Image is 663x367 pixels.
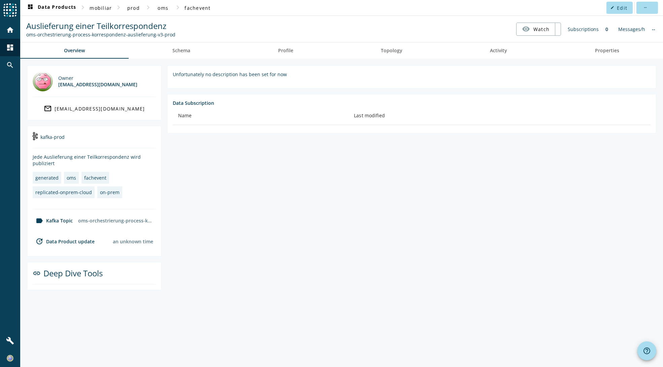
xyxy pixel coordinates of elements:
span: Overview [64,48,85,53]
mat-icon: dashboard [26,4,34,12]
mat-icon: edit [610,6,614,9]
div: [EMAIL_ADDRESS][DOMAIN_NAME] [58,81,137,88]
button: prod [123,2,144,14]
div: Kafka Topic: oms-orchestrierung-process-korrespondenz-auslieferung-v3-prod [26,31,175,38]
span: Profile [278,48,293,53]
a: [EMAIL_ADDRESS][DOMAIN_NAME] [33,102,156,115]
span: Data Products [26,4,76,12]
mat-icon: dashboard [6,43,14,52]
div: fachevent [84,175,106,181]
div: oms [67,175,76,181]
div: Data Subscription [173,100,651,106]
mat-icon: chevron_right [174,3,182,11]
span: fachevent [185,5,210,11]
mat-icon: home [6,26,14,34]
div: Unfortunately no description has been set for now [173,71,651,78]
mat-icon: visibility [522,25,530,33]
mat-icon: label [35,217,43,225]
span: Topology [381,48,402,53]
span: oms [158,5,168,11]
mat-icon: chevron_right [144,3,152,11]
div: [EMAIL_ADDRESS][DOMAIN_NAME] [55,105,145,112]
button: Watch [517,23,555,35]
img: b1f4ccba21e00662a6f274696d39e437 [7,355,13,362]
img: undefined [33,132,38,140]
div: Data Product update [33,237,95,245]
mat-icon: update [35,237,43,245]
button: fachevent [182,2,213,14]
span: Schema [172,48,190,53]
th: Name [173,106,349,125]
span: Properties [595,48,619,53]
button: mobiliar [87,2,114,14]
div: generated [35,175,59,181]
button: oms [152,2,174,14]
mat-icon: search [6,61,14,69]
div: Owner [58,75,137,81]
span: Activity [490,48,507,53]
mat-icon: mail_outline [44,104,52,113]
div: No information [649,23,659,36]
div: Kafka Topic [33,217,73,225]
mat-icon: more_horiz [643,6,647,9]
mat-icon: chevron_right [114,3,123,11]
div: 0 [602,23,611,36]
div: oms-orchestrierung-process-korrespondenz-auslieferung-v3-prod [75,215,156,226]
mat-icon: link [33,269,41,277]
mat-icon: help_outline [643,347,651,355]
div: kafka-prod [33,131,156,148]
mat-icon: build [6,337,14,345]
div: replicated-onprem-cloud [35,189,92,195]
button: Data Products [24,2,79,14]
span: Edit [617,5,627,11]
img: horu@mobi.ch [33,71,53,91]
span: Watch [533,23,550,35]
div: Subscriptions [564,23,602,36]
div: an unknown time [113,238,153,245]
span: Auslieferung einer Teilkorrespondenz [26,20,166,31]
img: spoud-logo.svg [3,3,17,17]
div: Jede Auslieferung einer Teilkorrespondenz wird publiziert [33,154,156,166]
div: Messages/h [615,23,649,36]
button: Edit [606,2,633,14]
div: Deep Dive Tools [33,268,156,284]
div: on-prem [100,189,120,195]
th: Last modified [349,106,651,125]
mat-icon: chevron_right [79,3,87,11]
span: prod [127,5,140,11]
span: mobiliar [90,5,112,11]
